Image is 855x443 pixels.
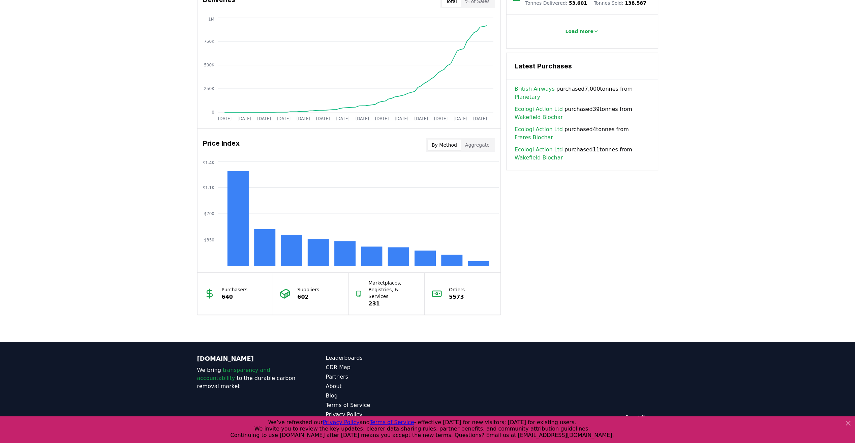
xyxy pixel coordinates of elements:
[326,392,428,400] a: Blog
[326,363,428,372] a: CDR Map
[204,63,215,67] tspan: 500K
[237,116,251,121] tspan: [DATE]
[355,116,369,121] tspan: [DATE]
[296,116,310,121] tspan: [DATE]
[218,116,232,121] tspan: [DATE]
[277,116,291,121] tspan: [DATE]
[197,366,299,390] p: We bring to the durable carbon removal market
[197,367,270,381] span: transparency and accountability
[515,113,563,121] a: Wakefield Biochar
[208,17,214,22] tspan: 1M
[369,300,418,308] p: 231
[375,116,389,121] tspan: [DATE]
[515,154,563,162] a: Wakefield Biochar
[515,105,650,121] span: purchased 39 tonnes from
[560,25,604,38] button: Load more
[203,185,215,190] tspan: $1.1K
[336,116,349,121] tspan: [DATE]
[473,116,487,121] tspan: [DATE]
[515,85,555,93] a: British Airways
[212,110,214,115] tspan: 0
[414,116,428,121] tspan: [DATE]
[204,211,214,216] tspan: $700
[569,0,587,6] span: 53.601
[326,382,428,390] a: About
[297,293,319,301] p: 602
[449,286,465,293] p: Orders
[449,293,465,301] p: 5573
[454,116,467,121] tspan: [DATE]
[515,134,553,142] a: Freres Biochar
[515,146,563,154] a: Ecologi Action Ltd
[515,61,650,71] h3: Latest Purchases
[428,140,461,150] button: By Method
[515,93,540,101] a: Planetary
[515,125,650,142] span: purchased 4 tonnes from
[515,85,650,101] span: purchased 7,000 tonnes from
[395,116,408,121] tspan: [DATE]
[625,0,646,6] span: 138.587
[515,125,563,134] a: Ecologi Action Ltd
[638,415,645,421] a: Twitter
[515,105,563,113] a: Ecologi Action Ltd
[326,401,428,409] a: Terms of Service
[204,86,215,91] tspan: 250K
[197,354,299,363] p: [DOMAIN_NAME]
[257,116,271,121] tspan: [DATE]
[515,146,650,162] span: purchased 11 tonnes from
[203,160,215,165] tspan: $1.4K
[316,116,330,121] tspan: [DATE]
[461,140,494,150] button: Aggregate
[369,279,418,300] p: Marketplaces, Registries, & Services
[626,415,633,421] a: LinkedIn
[565,28,593,35] p: Load more
[204,39,215,44] tspan: 750K
[326,373,428,381] a: Partners
[326,411,428,419] a: Privacy Policy
[297,286,319,293] p: Suppliers
[222,293,248,301] p: 640
[203,138,240,152] h3: Price Index
[222,286,248,293] p: Purchasers
[204,238,214,242] tspan: $350
[326,354,428,362] a: Leaderboards
[434,116,448,121] tspan: [DATE]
